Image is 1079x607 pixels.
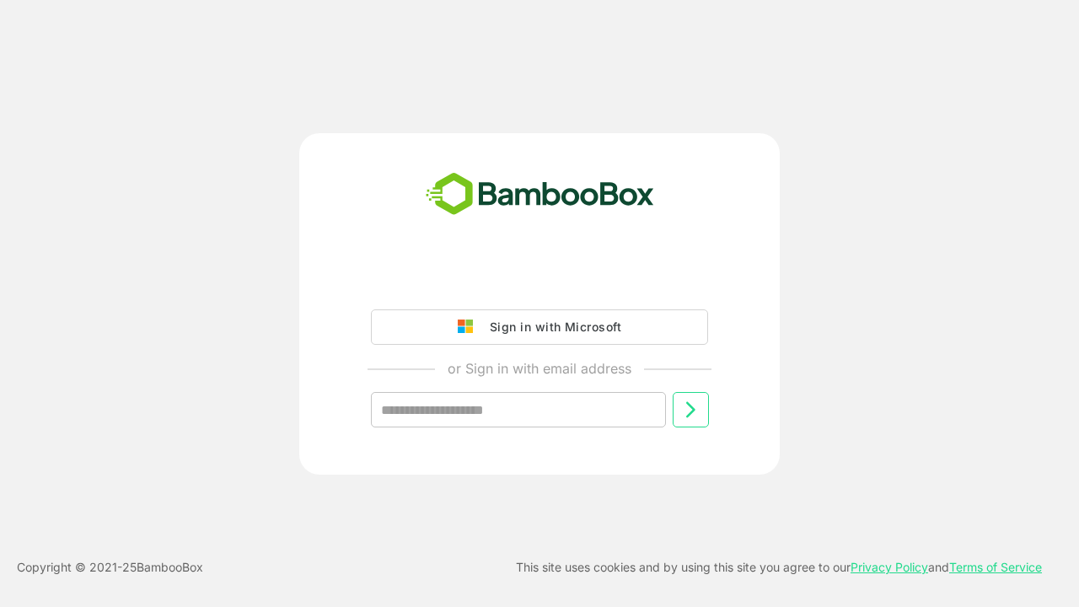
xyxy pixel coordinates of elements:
a: Terms of Service [949,560,1042,574]
img: bamboobox [416,167,663,223]
p: Copyright © 2021- 25 BambooBox [17,557,203,577]
p: This site uses cookies and by using this site you agree to our and [516,557,1042,577]
p: or Sign in with email address [448,358,631,379]
img: google [458,320,481,335]
a: Privacy Policy [851,560,928,574]
button: Sign in with Microsoft [371,309,708,345]
div: Sign in with Microsoft [481,316,621,338]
